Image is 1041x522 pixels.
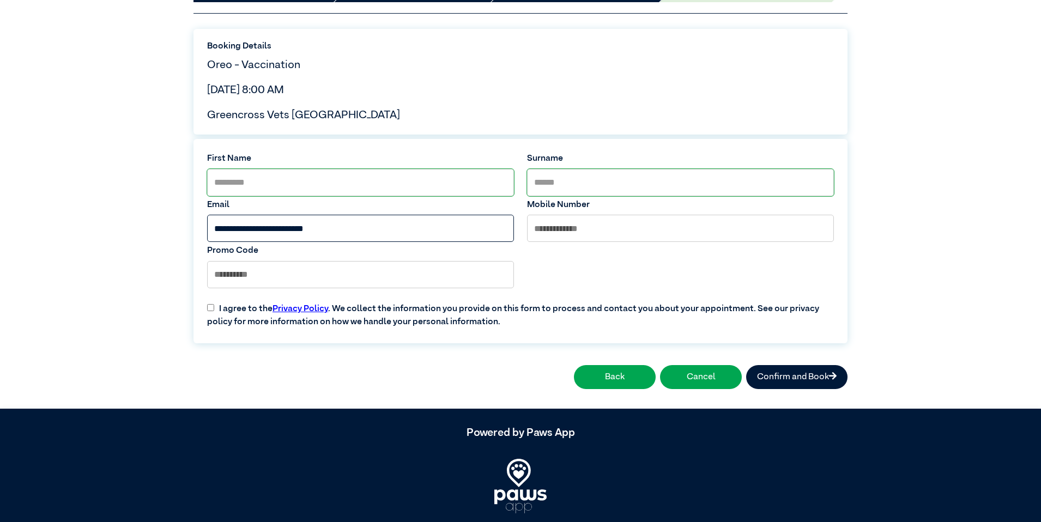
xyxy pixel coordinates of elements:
button: Cancel [660,365,742,389]
label: Booking Details [207,40,834,53]
label: Email [207,198,514,211]
input: I agree to thePrivacy Policy. We collect the information you provide on this form to process and ... [207,304,214,311]
span: Greencross Vets [GEOGRAPHIC_DATA] [207,110,400,120]
button: Confirm and Book [746,365,848,389]
a: Privacy Policy [273,305,328,313]
img: PawsApp [494,459,547,513]
label: Mobile Number [527,198,834,211]
label: First Name [207,152,514,165]
label: Promo Code [207,244,514,257]
label: Surname [527,152,834,165]
h5: Powered by Paws App [193,426,848,439]
span: Oreo - Vaccination [207,59,300,70]
button: Back [574,365,656,389]
span: [DATE] 8:00 AM [207,84,284,95]
label: I agree to the . We collect the information you provide on this form to process and contact you a... [201,294,840,329]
